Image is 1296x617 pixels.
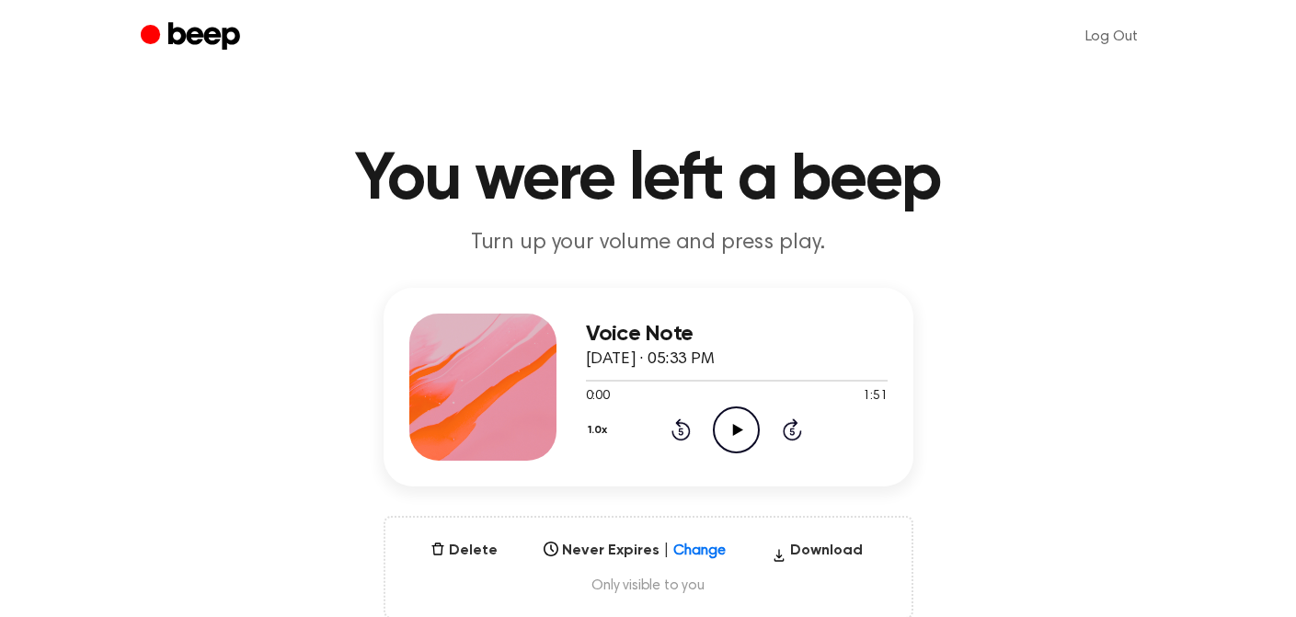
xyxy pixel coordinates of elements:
[586,322,888,347] h3: Voice Note
[586,351,715,368] span: [DATE] · 05:33 PM
[586,415,614,446] button: 1.0x
[141,19,245,55] a: Beep
[295,228,1002,258] p: Turn up your volume and press play.
[764,540,870,569] button: Download
[863,387,887,406] span: 1:51
[586,387,610,406] span: 0:00
[423,540,505,562] button: Delete
[178,147,1119,213] h1: You were left a beep
[1067,15,1156,59] a: Log Out
[407,577,889,595] span: Only visible to you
